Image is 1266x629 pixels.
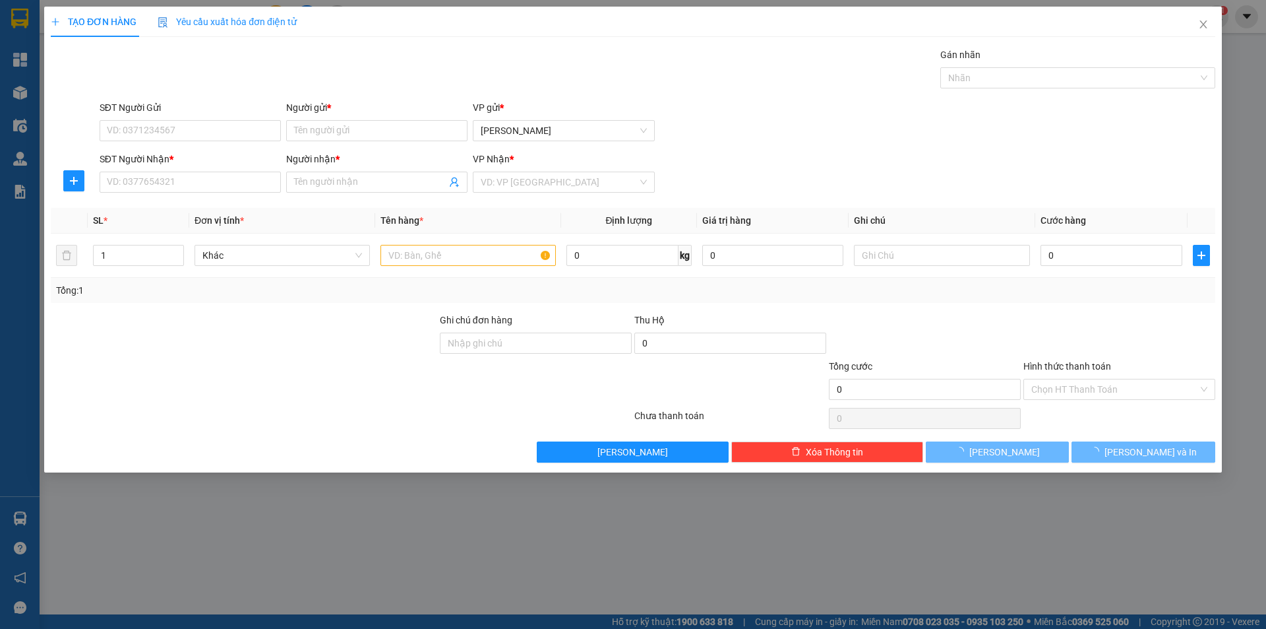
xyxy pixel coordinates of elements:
span: Khác [202,246,362,265]
button: [PERSON_NAME] [926,442,1069,463]
span: Định lượng [606,215,653,226]
span: VP Nhận [473,154,510,164]
span: Tên hàng [380,215,423,226]
span: Xóa Thông tin [806,445,863,459]
img: icon [158,17,168,28]
div: Chưa thanh toán [633,409,828,432]
div: SĐT Người Nhận [100,152,281,166]
button: [PERSON_NAME] [537,442,729,463]
label: Hình thức thanh toán [1023,361,1111,372]
span: plus [1193,250,1209,261]
span: loading [955,447,970,456]
th: Ghi chú [849,208,1035,234]
span: Yêu cầu xuất hóa đơn điện tử [158,17,297,27]
span: [PERSON_NAME] và In [1104,445,1197,459]
button: deleteXóa Thông tin [732,442,924,463]
span: Phạm Ngũ Lão [481,121,647,141]
span: Giá trị hàng [702,215,751,226]
span: Cước hàng [1040,215,1086,226]
span: kg [678,245,692,266]
input: VD: Bàn, Ghế [380,245,556,266]
div: Người gửi [286,100,467,115]
span: TẠO ĐƠN HÀNG [51,17,136,27]
span: plus [64,176,84,186]
div: Người nhận [286,152,467,166]
button: plus [1193,245,1210,266]
button: plus [63,170,84,191]
div: Tổng: 1 [56,283,489,298]
button: [PERSON_NAME] và In [1072,442,1215,463]
button: Close [1185,7,1222,44]
label: Gán nhãn [940,50,980,60]
span: SL [93,215,104,226]
label: Ghi chú đơn hàng [440,315,512,325]
span: plus [51,17,60,26]
span: close [1198,19,1209,30]
span: user-add [450,177,460,187]
span: Đơn vị tính [195,215,244,226]
div: SĐT Người Gửi [100,100,281,115]
span: Thu Hộ [634,315,665,325]
input: Ghi chú đơn hàng [440,333,632,354]
input: 0 [702,245,844,266]
span: [PERSON_NAME] [970,445,1040,459]
span: loading [1090,447,1104,456]
input: Ghi Chú [855,245,1030,266]
span: delete [791,447,800,457]
span: [PERSON_NAME] [598,445,669,459]
span: Tổng cước [829,361,872,372]
button: delete [56,245,77,266]
div: VP gửi [473,100,655,115]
